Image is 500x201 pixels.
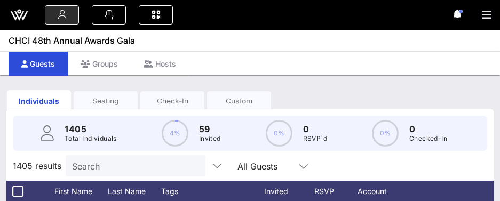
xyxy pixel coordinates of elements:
[409,123,447,135] p: 0
[65,133,117,144] p: Total Individuals
[131,52,189,76] div: Hosts
[237,162,277,171] div: All Guests
[68,52,131,76] div: Groups
[303,123,327,135] p: 0
[409,133,447,144] p: Checked-In
[199,123,221,135] p: 59
[7,95,71,107] div: Individuals
[74,96,138,106] div: Seating
[199,133,221,144] p: Invited
[9,34,135,47] span: CHCI 48th Annual Awards Gala
[303,133,327,144] p: RSVP`d
[65,123,117,135] p: 1405
[13,159,61,172] span: 1405 results
[140,96,204,106] div: Check-In
[207,96,271,106] div: Custom
[9,52,68,76] div: Guests
[231,155,316,176] div: All Guests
